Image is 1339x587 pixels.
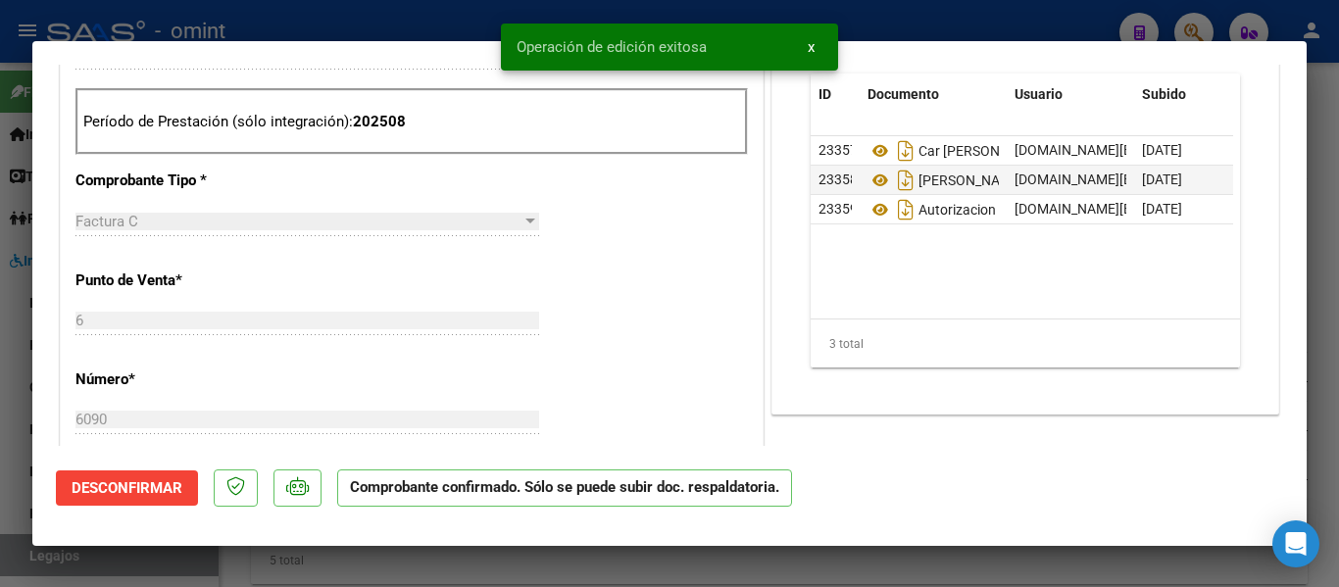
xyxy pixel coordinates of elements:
span: x [808,38,815,56]
p: Comprobante Tipo * [75,170,277,192]
div: 3 total [811,319,1240,368]
span: 23357 [818,142,858,158]
span: Autorizacion [PERSON_NAME] [868,202,1104,218]
span: Documento [868,86,939,102]
button: x [792,29,830,65]
span: Subido [1142,86,1186,102]
datatable-header-cell: Subido [1134,73,1232,116]
datatable-header-cell: Acción [1232,73,1330,116]
span: [PERSON_NAME] [868,172,1023,188]
p: Período de Prestación (sólo integración): [83,111,740,133]
button: Desconfirmar [56,470,198,506]
span: Factura C [75,213,138,230]
span: Car [PERSON_NAME] [868,143,1048,159]
span: ID [818,86,831,102]
span: Operación de edición exitosa [517,37,707,57]
div: DOCUMENTACIÓN RESPALDATORIA [772,7,1278,414]
p: Número [75,368,277,391]
span: Desconfirmar [72,479,182,497]
strong: 202508 [353,113,406,130]
i: Descargar documento [893,135,918,167]
span: [DATE] [1142,171,1182,187]
datatable-header-cell: Usuario [1007,73,1134,116]
span: [DATE] [1142,142,1182,158]
span: [DATE] [1142,201,1182,217]
datatable-header-cell: Documento [860,73,1007,116]
i: Descargar documento [893,165,918,196]
p: Punto de Venta [75,269,277,292]
datatable-header-cell: ID [811,73,860,116]
span: 23358 [818,171,858,187]
i: Descargar documento [893,194,918,225]
span: Usuario [1015,86,1063,102]
p: Comprobante confirmado. Sólo se puede subir doc. respaldatoria. [337,469,792,508]
div: Open Intercom Messenger [1272,520,1319,567]
span: 23359 [818,201,858,217]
